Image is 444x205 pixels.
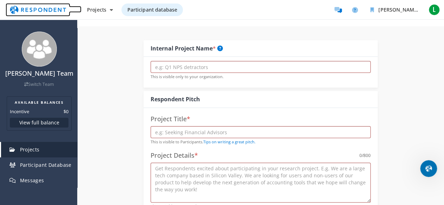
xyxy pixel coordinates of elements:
h4: Project Title [151,116,371,123]
a: Message participants [331,3,345,17]
section: Balance summary [7,96,72,131]
div: /800 [359,152,371,159]
dt: Incentive [10,108,29,115]
button: Projects [81,4,119,16]
h4: Project Details [151,152,198,159]
a: Switch Team [24,81,54,87]
a: Tips on writing a great pitch. [203,139,256,144]
h2: AVAILABLE BALANCES [10,100,68,105]
small: This is visible only to your organization. [151,74,224,79]
button: L [427,4,441,16]
span: Participant database [127,6,177,13]
span: Messages [20,177,44,184]
h4: [PERSON_NAME] Team [5,70,74,77]
span: L [429,4,440,15]
iframe: Intercom live chat [420,160,437,177]
span: Projects [87,6,106,13]
div: Internal Project Name [151,45,223,53]
span: Projects [20,146,40,153]
a: Help and support [348,3,362,17]
img: team_avatar_256.png [22,32,57,67]
span: [PERSON_NAME] Team [378,6,433,13]
span: Participant Database [20,162,72,168]
dd: $0 [64,108,68,115]
input: e.g: Q1 NPS detractors [151,61,371,73]
small: This is visible to Participants. [151,139,256,144]
button: Laura Anhalt Team [365,4,424,16]
input: e.g: Seeking Financial Advisors [151,126,371,138]
div: Respondent Pitch [151,95,200,103]
button: View full balance [10,118,68,128]
img: respondent-logo.png [6,3,70,16]
div: 0 [359,152,362,159]
a: Participant database [121,4,183,16]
